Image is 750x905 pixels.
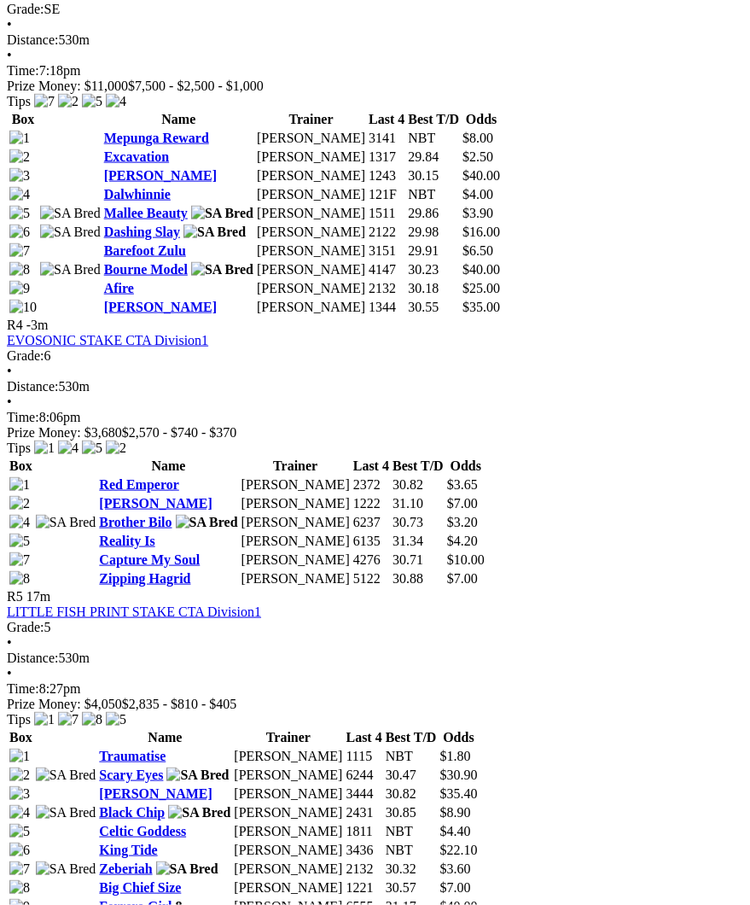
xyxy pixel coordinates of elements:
[352,458,390,475] th: Last 4
[233,767,343,784] td: [PERSON_NAME]
[9,477,30,493] img: 1
[128,79,264,93] span: $7,500 - $2,500 - $1,000
[103,111,254,128] th: Name
[36,805,96,820] img: SA Bred
[104,131,209,145] a: Mepunga Reward
[9,243,30,259] img: 7
[7,681,39,696] span: Time:
[106,712,126,727] img: 5
[9,131,30,146] img: 1
[256,299,366,316] td: [PERSON_NAME]
[122,697,237,711] span: $2,835 - $810 - $405
[99,515,172,529] a: Brother Bilo
[439,729,478,746] th: Odds
[82,441,102,456] img: 5
[9,300,37,315] img: 10
[7,394,12,409] span: •
[166,768,229,783] img: SA Bred
[104,262,188,277] a: Bourne Model
[256,186,366,203] td: [PERSON_NAME]
[104,281,134,295] a: Afire
[345,767,382,784] td: 6244
[368,205,405,222] td: 1511
[9,571,30,587] img: 8
[7,333,208,347] a: EVOSONIC STAKE CTA Division1
[40,225,101,240] img: SA Bred
[368,299,405,316] td: 1344
[106,94,126,109] img: 4
[462,149,493,164] span: $2.50
[392,514,445,531] td: 30.73
[241,514,351,531] td: [PERSON_NAME]
[9,206,30,221] img: 5
[99,768,163,782] a: Scary Eyes
[241,570,351,587] td: [PERSON_NAME]
[98,458,238,475] th: Name
[7,348,44,363] span: Grade:
[36,768,96,783] img: SA Bred
[439,805,470,820] span: $8.90
[191,206,253,221] img: SA Bred
[7,63,39,78] span: Time:
[7,410,39,424] span: Time:
[233,823,343,840] td: [PERSON_NAME]
[407,280,460,297] td: 30.18
[7,651,743,666] div: 530m
[241,552,351,569] td: [PERSON_NAME]
[462,187,493,201] span: $4.00
[352,570,390,587] td: 5122
[352,552,390,569] td: 4276
[447,571,478,586] span: $7.00
[9,786,30,802] img: 3
[9,225,30,240] img: 6
[40,262,101,277] img: SA Bred
[462,262,500,277] span: $40.00
[439,768,477,782] span: $30.90
[407,167,460,184] td: 30.15
[392,458,445,475] th: Best T/D
[407,149,460,166] td: 29.84
[99,805,165,820] a: Black Chip
[99,880,181,895] a: Big Chief Size
[7,589,23,604] span: R5
[407,111,460,128] th: Best T/D
[392,552,445,569] td: 30.71
[439,824,470,838] span: $4.40
[385,861,438,878] td: 30.32
[58,94,78,109] img: 2
[98,729,231,746] th: Name
[241,533,351,550] td: [PERSON_NAME]
[233,842,343,859] td: [PERSON_NAME]
[9,861,30,877] img: 7
[99,534,154,548] a: Reality Is
[385,842,438,859] td: NBT
[9,515,30,530] img: 4
[7,651,58,665] span: Distance:
[9,534,30,549] img: 5
[385,767,438,784] td: 30.47
[407,242,460,260] td: 29.91
[7,94,31,108] span: Tips
[439,786,477,801] span: $35.40
[345,804,382,821] td: 2431
[99,477,178,492] a: Red Emperor
[104,300,217,314] a: [PERSON_NAME]
[183,225,246,240] img: SA Bred
[368,130,405,147] td: 3141
[34,94,55,109] img: 7
[462,243,493,258] span: $6.50
[7,666,12,680] span: •
[256,205,366,222] td: [PERSON_NAME]
[352,514,390,531] td: 6237
[368,149,405,166] td: 1317
[7,410,743,425] div: 8:06pm
[106,441,126,456] img: 2
[7,620,743,635] div: 5
[392,495,445,512] td: 31.10
[9,552,30,568] img: 7
[368,224,405,241] td: 2122
[7,635,12,650] span: •
[462,206,493,220] span: $3.90
[7,425,743,441] div: Prize Money: $3,680
[352,495,390,512] td: 1222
